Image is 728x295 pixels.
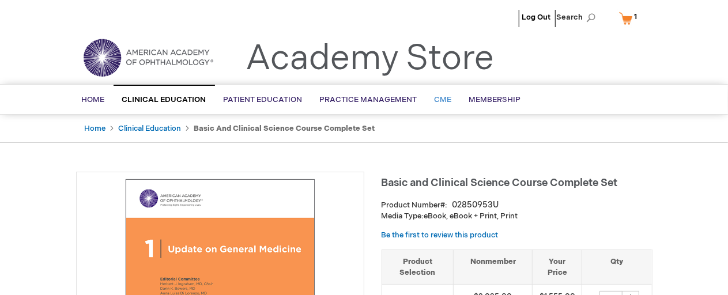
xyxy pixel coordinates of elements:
span: CME [435,95,452,104]
th: Product Selection [382,249,454,284]
a: 1 [617,8,645,28]
span: Practice Management [320,95,417,104]
th: Nonmember [454,249,533,284]
a: Be the first to review this product [382,230,499,240]
a: Home [85,124,106,133]
span: Patient Education [224,95,303,104]
span: Home [82,95,105,104]
strong: Basic and Clinical Science Course Complete Set [194,124,375,133]
span: 1 [635,12,638,21]
span: Membership [469,95,521,104]
a: Log Out [522,13,551,22]
strong: Product Number [382,201,448,210]
a: Clinical Education [119,124,182,133]
strong: Media Type: [382,211,424,221]
span: Basic and Clinical Science Course Complete Set [382,177,618,189]
span: Search [557,6,601,29]
th: Qty [582,249,652,284]
p: eBook, eBook + Print, Print [382,211,652,222]
a: Academy Store [246,38,495,80]
th: Your Price [533,249,582,284]
div: 02850953U [452,199,499,211]
span: Clinical Education [122,95,206,104]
